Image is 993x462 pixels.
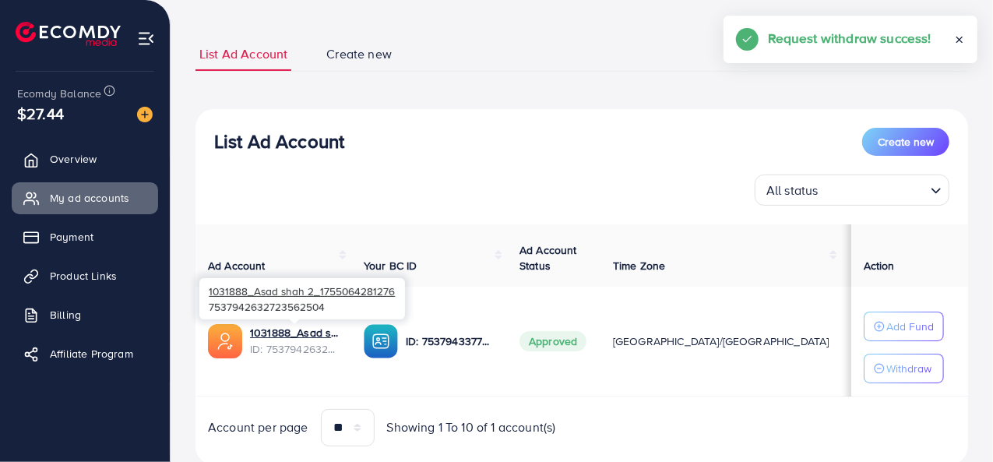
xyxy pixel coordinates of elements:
div: 7537942632723562504 [199,278,405,319]
span: Ad Account Status [519,242,577,273]
span: Showing 1 To 10 of 1 account(s) [387,418,556,436]
iframe: Chat [927,392,981,450]
button: Add Fund [864,312,944,341]
h5: Request withdraw success! [768,28,931,48]
span: Ad Account [208,258,266,273]
span: Overview [50,151,97,167]
a: Payment [12,221,158,252]
span: Account per page [208,418,308,436]
span: $27.44 [17,102,64,125]
div: Search for option [755,175,949,206]
input: Search for option [823,176,924,202]
img: ic-ba-acc.ded83a64.svg [364,324,398,358]
span: My ad accounts [50,190,129,206]
span: Affiliate Program [50,346,133,361]
a: Billing [12,299,158,330]
img: image [137,107,153,122]
span: Product Links [50,268,117,284]
span: 1031888_Asad shah 2_1755064281276 [209,284,395,298]
span: Billing [50,307,81,323]
span: Create new [878,134,934,150]
span: Action [864,258,895,273]
button: Create new [862,128,949,156]
p: ID: 7537943377279549456 [406,332,495,351]
img: menu [137,30,155,48]
a: Overview [12,143,158,175]
span: Time Zone [613,258,665,273]
h3: List Ad Account [214,130,344,153]
span: Payment [50,229,93,245]
p: Add Fund [886,317,934,336]
span: Approved [519,331,586,351]
a: 1031888_Asad shah 2_1755064281276 [250,325,339,340]
a: Product Links [12,260,158,291]
a: Affiliate Program [12,338,158,369]
span: Ecomdy Balance [17,86,101,101]
img: ic-ads-acc.e4c84228.svg [208,324,242,358]
p: Withdraw [886,359,931,378]
span: List Ad Account [199,45,287,63]
span: Your BC ID [364,258,417,273]
img: logo [16,22,121,46]
span: Create new [326,45,392,63]
span: ID: 7537942632723562504 [250,341,339,357]
a: My ad accounts [12,182,158,213]
button: Withdraw [864,354,944,383]
span: All status [763,179,822,202]
span: [GEOGRAPHIC_DATA]/[GEOGRAPHIC_DATA] [613,333,829,349]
